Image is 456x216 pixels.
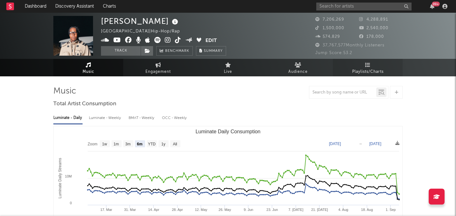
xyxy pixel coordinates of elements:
span: 178,000 [359,35,384,39]
text: 3m [125,142,131,146]
span: Summary [204,49,223,53]
a: Playlists/Charts [333,59,403,76]
text: 6m [137,142,142,146]
text: Luminate Daily Streams [58,158,62,198]
text: 28. Apr [172,208,183,212]
input: Search by song name or URL [309,90,376,95]
span: Jump Score: 53.2 [315,51,352,55]
button: Summary [196,46,226,56]
input: Search for artists [316,3,412,10]
text: 0 [70,201,72,205]
div: [GEOGRAPHIC_DATA] | Hip-Hop/Rap [101,28,187,35]
div: BMAT - Weekly [129,113,156,123]
text: 7. [DATE] [288,208,303,212]
text: 17. Mar [100,208,112,212]
text: 1m [114,142,119,146]
a: Engagement [123,59,193,76]
span: 4,288,891 [359,17,388,22]
div: [PERSON_NAME] [101,16,180,26]
text: [DATE] [369,142,381,146]
text: 21. [DATE] [311,208,328,212]
text: 1. Sep [386,208,396,212]
text: 1w [102,142,107,146]
span: Engagement [145,68,171,76]
text: 31. Mar [124,208,136,212]
text: 14. Apr [148,208,159,212]
text: 23. Jun [266,208,278,212]
a: Benchmark [156,46,193,56]
div: Luminate - Daily [53,113,83,123]
button: 99+ [430,4,434,9]
button: Track [101,46,141,56]
span: 37,767,577 Monthly Listeners [315,43,385,47]
span: Live [224,68,232,76]
button: Edit [205,37,217,45]
span: 7,206,269 [315,17,344,22]
a: Music [53,59,123,76]
span: Benchmark [165,47,189,55]
text: All [173,142,177,146]
a: Live [193,59,263,76]
text: Luminate Daily Consumption [196,129,261,134]
span: 574,829 [315,35,340,39]
text: 1y [161,142,165,146]
text: 26. May [218,208,231,212]
text: 10M [65,174,72,178]
span: Total Artist Consumption [53,100,116,108]
div: Luminate - Weekly [89,113,122,123]
div: OCC - Weekly [162,113,187,123]
span: Music [83,68,94,76]
text: → [359,142,362,146]
text: 4. Aug [338,208,348,212]
text: [DATE] [329,142,341,146]
text: 18. Aug [361,208,373,212]
span: Audience [288,68,308,76]
text: 12. May [195,208,208,212]
span: Playlists/Charts [352,68,384,76]
span: 2,540,000 [359,26,388,30]
text: YTD [148,142,156,146]
text: 9. Jun [244,208,253,212]
span: 1,500,000 [315,26,344,30]
div: 99 + [432,2,440,6]
a: Audience [263,59,333,76]
text: Zoom [88,142,97,146]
